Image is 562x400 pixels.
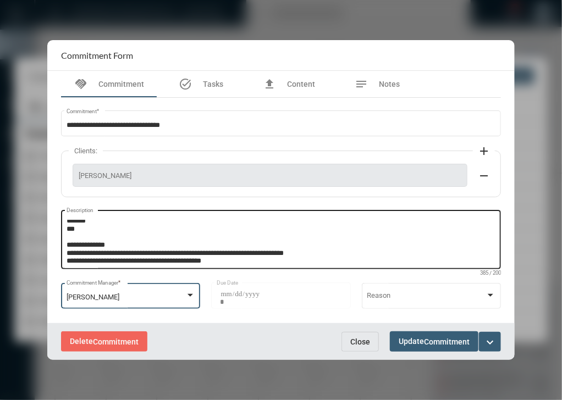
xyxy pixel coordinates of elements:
span: Close [350,337,370,346]
span: Commitment [98,80,144,88]
mat-icon: handshake [74,77,87,91]
span: Content [288,80,316,88]
label: Clients: [69,147,103,155]
button: DeleteCommitment [61,331,147,352]
mat-icon: add [477,145,491,158]
span: Commitment [424,337,470,346]
mat-icon: remove [477,169,491,182]
button: UpdateCommitment [390,331,478,352]
h2: Commitment Form [61,50,133,60]
mat-icon: task_alt [179,77,192,91]
span: [PERSON_NAME] [79,171,461,180]
span: Delete [70,337,139,346]
span: Notes [379,80,400,88]
mat-icon: notes [355,77,368,91]
span: Tasks [203,80,224,88]
span: [PERSON_NAME] [67,293,119,301]
button: Close [341,332,379,352]
mat-icon: file_upload [263,77,277,91]
span: Update [399,337,470,346]
span: Commitment [93,337,139,346]
mat-icon: expand_more [483,336,497,349]
mat-hint: 385 / 200 [480,270,501,276]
